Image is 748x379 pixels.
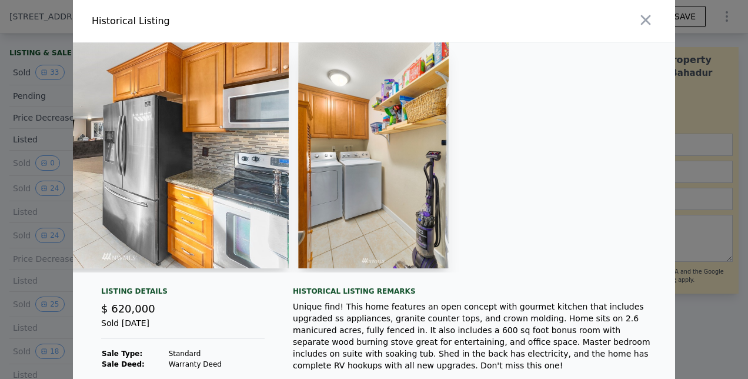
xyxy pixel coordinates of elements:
div: Listing Details [101,287,265,301]
div: Historical Listing [92,14,369,28]
strong: Sale Deed: [102,360,145,368]
td: Standard [168,348,265,359]
div: Historical Listing remarks [293,287,656,296]
div: Unique find! This home features an open concept with gourmet kitchen that includes upgraded ss ap... [293,301,656,371]
div: Sold [DATE] [101,317,265,339]
td: Warranty Deed [168,359,265,370]
strong: Sale Type: [102,350,142,358]
span: $ 620,000 [101,302,155,315]
img: Property Img [298,42,449,268]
